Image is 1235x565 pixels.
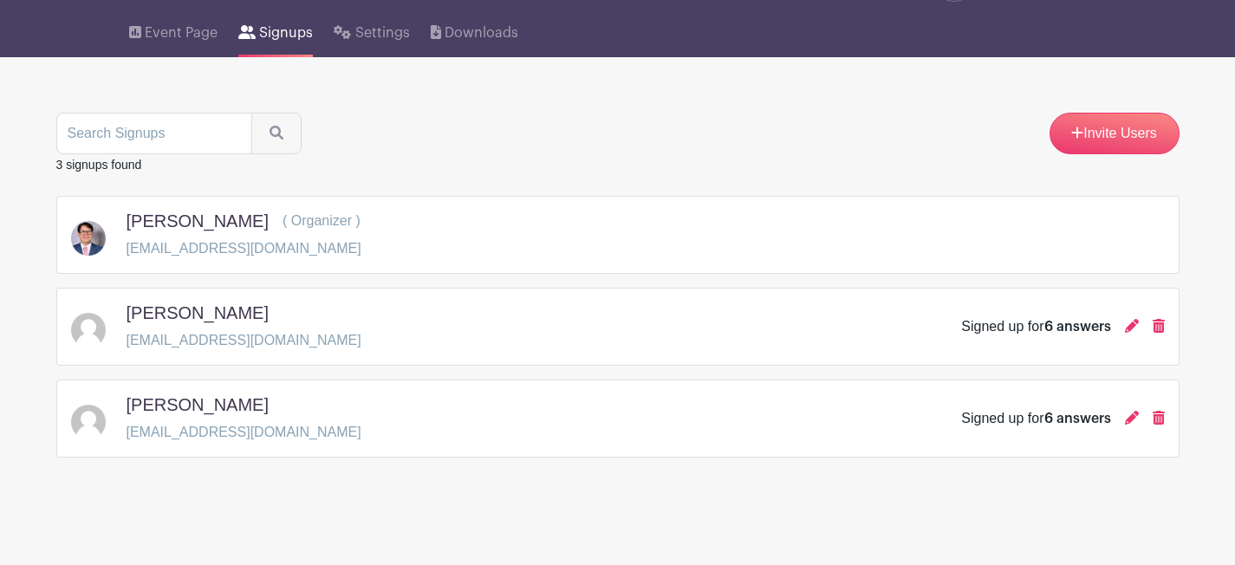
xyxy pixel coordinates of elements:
[71,313,106,347] img: default-ce2991bfa6775e67f084385cd625a349d9dcbb7a52a09fb2fda1e96e2d18dcdb.png
[129,2,218,57] a: Event Page
[283,213,361,228] span: ( Organizer )
[127,330,361,351] p: [EMAIL_ADDRESS][DOMAIN_NAME]
[127,394,269,415] h5: [PERSON_NAME]
[445,23,518,43] span: Downloads
[259,23,313,43] span: Signups
[127,211,269,231] h5: [PERSON_NAME]
[961,408,1110,429] div: Signed up for
[1050,113,1180,154] a: Invite Users
[127,302,269,323] h5: [PERSON_NAME]
[127,238,361,259] p: [EMAIL_ADDRESS][DOMAIN_NAME]
[145,23,218,43] span: Event Page
[127,422,361,443] p: [EMAIL_ADDRESS][DOMAIN_NAME]
[355,23,410,43] span: Settings
[334,2,409,57] a: Settings
[1044,320,1111,334] span: 6 answers
[56,113,252,154] input: Search Signups
[238,2,313,57] a: Signups
[1044,412,1111,425] span: 6 answers
[961,316,1110,337] div: Signed up for
[56,158,142,172] small: 3 signups found
[431,2,518,57] a: Downloads
[71,221,106,256] img: T.%20Moore%20Headshot%202024.jpg
[71,405,106,439] img: default-ce2991bfa6775e67f084385cd625a349d9dcbb7a52a09fb2fda1e96e2d18dcdb.png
